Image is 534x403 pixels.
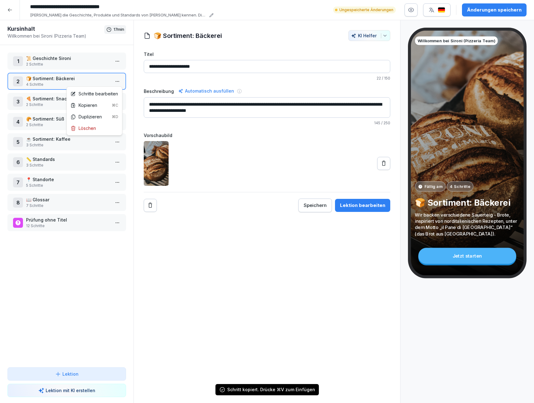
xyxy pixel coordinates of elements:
[438,7,445,13] img: de.svg
[112,103,118,108] div: ⌘C
[467,7,522,13] div: Änderungen speichern
[70,90,118,97] div: Schritte bearbeiten
[112,114,118,120] div: ⌘D
[70,102,118,108] div: Kopieren
[304,202,327,209] div: Speichern
[70,113,118,120] div: Duplizieren
[351,33,387,38] div: KI Helfer
[70,125,96,131] div: Löschen
[340,202,385,209] div: Lektion bearbeiten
